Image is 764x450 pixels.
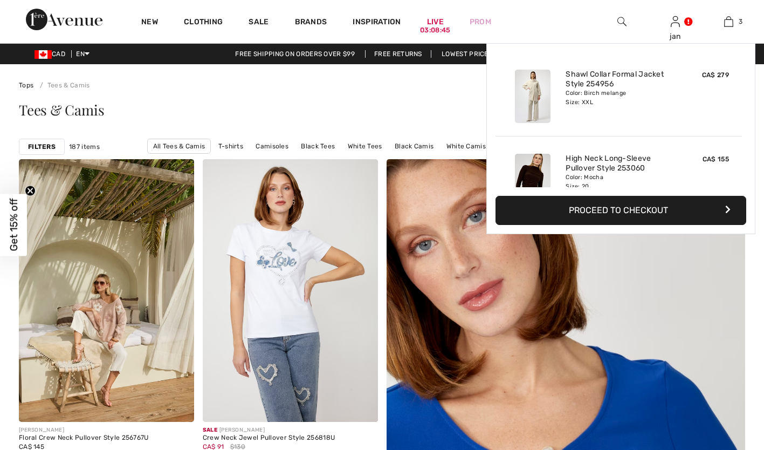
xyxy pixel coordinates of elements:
[295,139,340,153] a: Black Tees
[671,16,680,26] a: Sign In
[19,100,104,119] span: Tees & Camis
[703,15,755,28] a: 3
[703,155,729,163] span: CA$ 155
[25,186,36,196] button: Close teaser
[69,142,100,152] span: 187 items
[203,427,217,433] span: Sale
[35,50,52,59] img: Canadian Dollar
[320,154,463,168] a: [PERSON_NAME] Tees & [PERSON_NAME]
[35,50,70,58] span: CAD
[441,139,491,153] a: White Camis
[389,139,439,153] a: Black Camis
[649,31,701,42] div: jan
[671,15,680,28] img: My Info
[26,9,102,30] img: 1ère Avenue
[203,434,335,442] div: Crew Neck Jewel Pullover Style 256818U
[250,139,294,153] a: Camisoles
[566,89,672,106] div: Color: Birch melange Size: XXL
[76,50,90,58] span: EN
[203,426,335,434] div: [PERSON_NAME]
[566,70,672,89] a: Shawl Collar Formal Jacket Style 254956
[203,159,378,422] img: Crew Neck Jewel Pullover Style 256818U. White
[433,50,538,58] a: Lowest Price Guarantee
[19,159,194,422] img: Floral Crew Neck Pullover Style 256767U. Blush
[295,17,327,29] a: Brands
[226,50,363,58] a: Free shipping on orders over $99
[19,426,149,434] div: [PERSON_NAME]
[28,142,56,152] strong: Filters
[566,154,672,173] a: High Neck Long-Sleeve Pullover Style 253060
[617,15,627,28] img: search the website
[147,139,211,154] a: All Tees & Camis
[739,17,742,26] span: 3
[36,81,90,89] a: Tees & Camis
[249,17,269,29] a: Sale
[19,434,149,442] div: Floral Crew Neck Pullover Style 256767U
[420,25,450,36] div: 03:08:45
[702,71,729,79] span: CA$ 279
[141,17,158,29] a: New
[515,70,550,123] img: Shawl Collar Formal Jacket Style 254956
[184,17,223,29] a: Clothing
[470,16,491,28] a: Prom
[427,16,444,28] a: Live03:08:45
[353,17,401,29] span: Inspiration
[213,139,249,153] a: T-shirts
[696,369,753,396] iframe: Opens a widget where you can chat to one of our agents
[342,139,388,153] a: White Tees
[8,199,20,251] span: Get 15% off
[19,81,33,89] a: Tops
[566,173,672,190] div: Color: Mocha Size: 20
[495,196,746,225] button: Proceed to Checkout
[724,15,733,28] img: My Bag
[515,154,550,207] img: High Neck Long-Sleeve Pullover Style 253060
[365,50,431,58] a: Free Returns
